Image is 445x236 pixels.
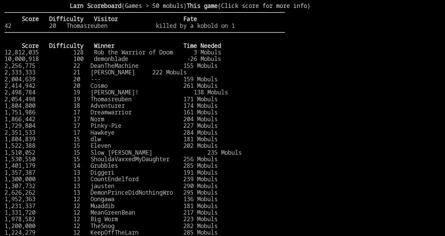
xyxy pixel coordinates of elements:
[187,2,218,10] b: This game
[4,182,218,190] a: 1,307,732 13 jausten 290 Mobuls
[4,215,218,223] a: 1,978,582 12 Big Worm 223 Mobuls
[4,68,187,76] a: 2,333,333 21 [PERSON_NAME] 222 Mobuls
[70,2,121,10] b: Larn Scoreboard
[4,88,228,96] a: 2,498,784 19 [PERSON_NAME]! 138 Mobuls
[4,175,218,183] a: 1,300,000 13 CountEndelford 239 Mobuls
[4,208,218,216] a: 1,331,720 12 MeanGreenBean 217 Mobuls
[4,2,285,224] larn: (Games > 50 mobuls) (Click score for more info) Click on a score for more information ---- Reload...
[4,122,218,130] a: 1,729,804 17 Pinky-Pie 227 Mobuls
[4,202,218,210] a: 1,231,337 12 Muaddib 181 Mobuls
[4,188,218,196] a: 2,626,262 13 DemonPrinceDidNothingWro 295 Mobuls
[4,22,235,30] a: 42 20 Thomasreuben killed by a kobold on 1
[4,148,242,156] a: 1,510,052 15 Slow [PERSON_NAME] 235 Mobuls
[22,15,197,23] b: Score Difficulty Visitor Fate
[4,102,218,110] a: 1,804,800 18 Adventurer 174 Mobuls
[4,155,218,163] a: 1,530,550 15 ShouldaVaxxedMyDaughter 256 Mobuls
[4,82,218,90] a: 2,414,942 20 Cosmo 261 Mobuls
[4,75,218,83] a: 2,004,639 20 --- 159 Mobuls
[22,42,221,50] b: Score Difficulty Winner Time Needed
[4,222,218,230] a: 1,200,000 12 TheSnog 282 Mobuls
[4,135,218,143] a: 1,804,839 15 dlw 181 Mobuls
[4,168,218,176] a: 1,357,387 13 Diggeri 191 Mobuls
[4,55,221,63] a: 10,000,918 100 demonblade -26 Mobuls
[4,142,218,150] a: 1,522,388 15 Eleven 202 Mobuls
[4,95,218,103] a: 2,054,498 19 Thomasreuben 171 Mobuls
[4,115,218,123] a: 1,866,442 17 Norm 204 Mobuls
[4,195,218,203] a: 1,952,363 12 Oongawa 136 Mobuls
[4,108,218,116] a: 1,751,986 17 Dreamwarrior 161 Mobuls
[4,162,218,170] a: 1,401,179 14 Grubbles 285 Mobuls
[4,62,218,70] a: 2,256,775 22 DeanTheMachine 155 Mobuls
[4,129,218,136] a: 2,351,533 17 Hawkeye 284 Mobuls
[4,48,221,56] a: 12,812,035 128 Rob the Warrior of Doom 3 Mobuls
